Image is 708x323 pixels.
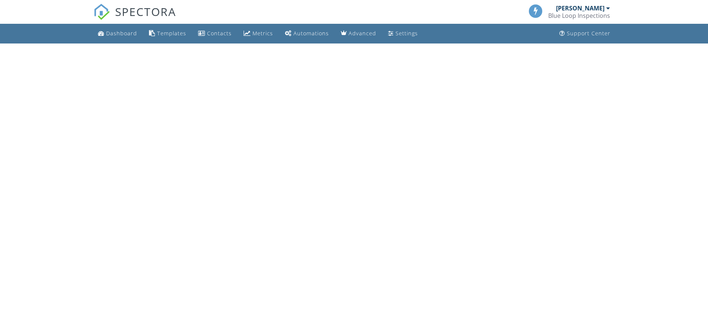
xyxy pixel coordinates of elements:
[349,30,376,37] div: Advanced
[95,27,140,41] a: Dashboard
[548,12,610,19] div: Blue Loop Inspections
[556,4,604,12] div: [PERSON_NAME]
[93,10,176,26] a: SPECTORA
[195,27,235,41] a: Contacts
[146,27,189,41] a: Templates
[556,27,613,41] a: Support Center
[385,27,421,41] a: Settings
[253,30,273,37] div: Metrics
[567,30,610,37] div: Support Center
[338,27,379,41] a: Advanced
[207,30,232,37] div: Contacts
[396,30,418,37] div: Settings
[106,30,137,37] div: Dashboard
[93,4,110,20] img: The Best Home Inspection Software - Spectora
[293,30,329,37] div: Automations
[115,4,176,19] span: SPECTORA
[241,27,276,41] a: Metrics
[282,27,332,41] a: Automations (Basic)
[157,30,186,37] div: Templates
